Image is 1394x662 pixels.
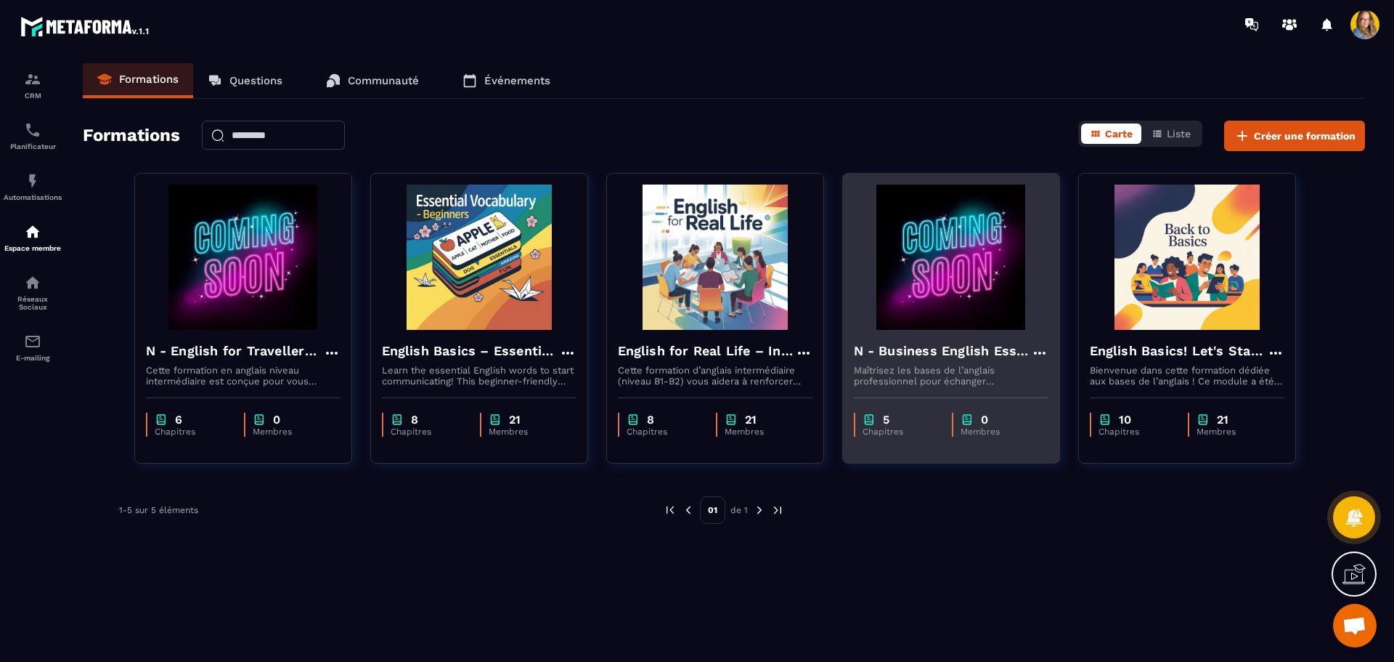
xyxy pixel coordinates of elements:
h4: English Basics! Let's Start English. [1090,341,1267,361]
span: Liste [1167,128,1191,140]
img: email [24,333,41,350]
a: formation-backgroundEnglish for Real Life – Intermediate LevelCette formation d’anglais intermédi... [606,173,842,482]
p: Questions [229,74,282,87]
img: chapter [391,413,404,427]
h4: English Basics – Essential Vocabulary for Beginners [382,341,559,361]
p: Membres [1197,427,1270,437]
p: Automatisations [4,193,62,201]
p: Chapitres [391,427,465,437]
img: chapter [1197,413,1210,427]
img: social-network [24,274,41,291]
p: Chapitres [627,427,701,437]
p: Formations [119,73,179,86]
img: scheduler [24,121,41,139]
a: formation-backgroundEnglish Basics! Let's Start English.Bienvenue dans cette formation dédiée aux... [1078,173,1314,482]
button: Liste [1143,124,1199,144]
p: Maîtrisez les bases de l’anglais professionnel pour échanger efficacement par e-mail, téléphone, ... [854,365,1048,387]
p: 10 [1119,413,1131,427]
img: chapter [725,413,738,427]
div: Ouvrir le chat [1333,604,1377,647]
p: Espace membre [4,244,62,252]
p: Événements [484,74,550,87]
p: Chapitres [863,427,937,437]
img: next [753,504,766,517]
img: formation-background [146,185,341,330]
a: Questions [193,63,297,98]
img: formation-background [382,185,576,330]
img: chapter [961,413,974,427]
p: 5 [883,413,889,427]
p: E-mailing [4,354,62,362]
p: Communauté [348,74,419,87]
p: 21 [1217,413,1228,427]
a: schedulerschedulerPlanificateur [4,110,62,161]
p: Bienvenue dans cette formation dédiée aux bases de l’anglais ! Ce module a été conçu pour les déb... [1090,365,1284,387]
p: Membres [253,427,326,437]
img: next [771,504,784,517]
p: 1-5 sur 5 éléments [119,505,198,515]
p: Cette formation en anglais niveau intermédiaire est conçue pour vous rendre à l’aise à l’étranger... [146,365,341,387]
p: Cette formation d’anglais intermédiaire (niveau B1-B2) vous aidera à renforcer votre grammaire, e... [618,365,812,387]
p: Réseaux Sociaux [4,295,62,311]
img: chapter [1099,413,1112,427]
img: prev [682,504,695,517]
img: automations [24,223,41,241]
img: formation [24,70,41,88]
a: automationsautomationsEspace membre [4,212,62,263]
p: Chapitres [155,427,229,437]
p: Planificateur [4,142,62,150]
img: formation-background [1090,185,1284,330]
img: logo [20,13,151,39]
a: formation-backgroundN - Business English Essentials – Communicate with ConfidenceMaîtrisez les ba... [842,173,1078,482]
a: Communauté [311,63,433,98]
a: formation-backgroundEnglish Basics – Essential Vocabulary for BeginnersLearn the essential Englis... [370,173,606,482]
a: formationformationCRM [4,60,62,110]
p: 21 [745,413,757,427]
img: chapter [627,413,640,427]
img: formation-background [854,185,1048,330]
img: automations [24,172,41,190]
h4: N - Business English Essentials – Communicate with Confidence [854,341,1031,361]
h4: N - English for Travellers – Intermediate Level [146,341,323,361]
p: 8 [411,413,418,427]
p: de 1 [730,504,748,516]
img: chapter [155,413,168,427]
button: Créer une formation [1224,121,1365,151]
p: 01 [700,496,725,524]
h4: English for Real Life – Intermediate Level [618,341,795,361]
p: Membres [725,427,798,437]
a: automationsautomationsAutomatisations [4,161,62,212]
span: Créer une formation [1254,129,1356,143]
p: 0 [981,413,988,427]
img: formation-background [618,185,812,330]
span: Carte [1105,128,1133,140]
img: prev [664,504,677,517]
p: 0 [273,413,280,427]
button: Carte [1081,124,1141,144]
p: Chapitres [1099,427,1173,437]
p: Membres [489,427,562,437]
p: CRM [4,92,62,100]
p: 8 [647,413,654,427]
p: Membres [961,427,1034,437]
h2: Formations [83,121,180,151]
img: chapter [489,413,502,427]
a: formation-backgroundN - English for Travellers – Intermediate LevelCette formation en anglais niv... [134,173,370,482]
a: Événements [448,63,565,98]
img: chapter [863,413,876,427]
p: 6 [175,413,182,427]
p: Learn the essential English words to start communicating! This beginner-friendly course will help... [382,365,576,387]
img: chapter [253,413,266,427]
a: social-networksocial-networkRéseaux Sociaux [4,263,62,322]
a: emailemailE-mailing [4,322,62,373]
a: Formations [83,63,193,98]
p: 21 [509,413,521,427]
